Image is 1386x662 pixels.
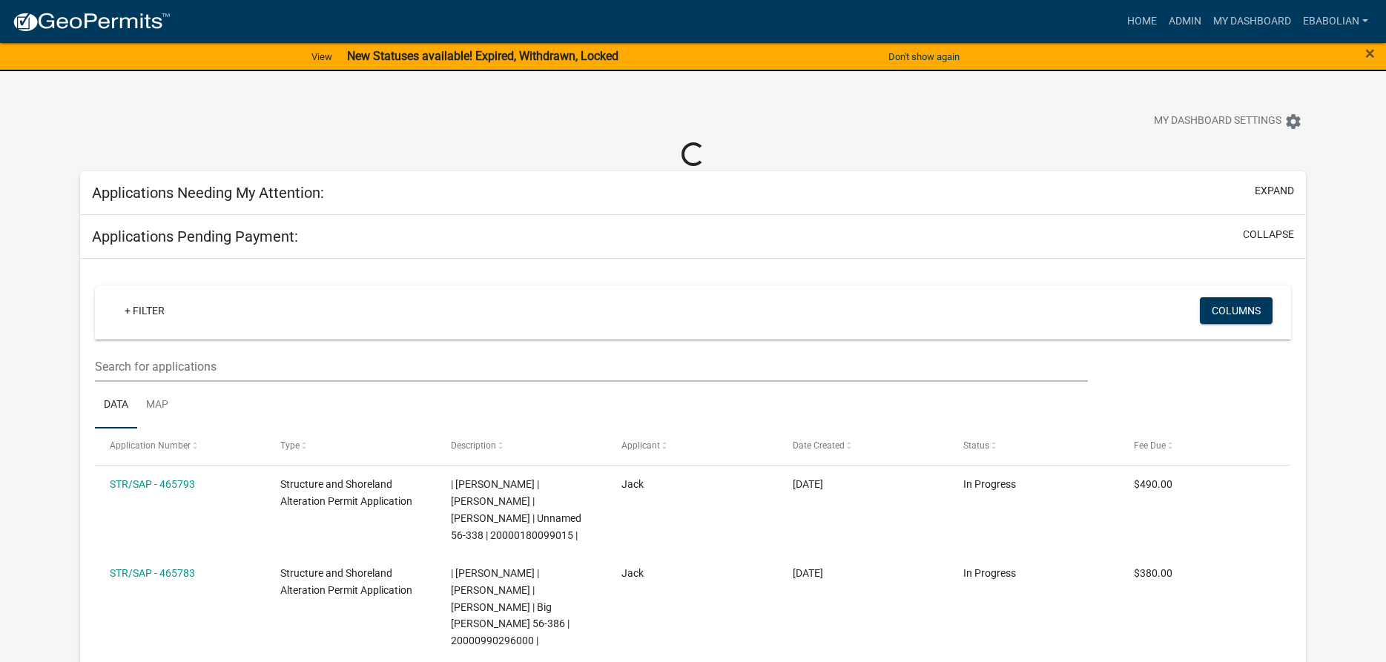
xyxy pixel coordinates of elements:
[451,440,496,451] span: Description
[963,567,1016,579] span: In Progress
[949,428,1120,464] datatable-header-cell: Status
[1154,113,1281,130] span: My Dashboard Settings
[1255,183,1294,199] button: expand
[1163,7,1207,36] a: Admin
[963,440,989,451] span: Status
[793,478,823,490] span: 08/18/2025
[1134,567,1172,579] span: $380.00
[1200,297,1273,324] button: Columns
[793,567,823,579] span: 08/18/2025
[451,567,570,646] span: | Kyle Westergard | CHAD GABRIELSON | LISA GABRIELSON | Big McDonald 56-386 | 20000990296000 |
[95,428,265,464] datatable-header-cell: Application Number
[95,351,1087,382] input: Search for applications
[607,428,778,464] datatable-header-cell: Applicant
[1243,227,1294,242] button: collapse
[882,44,966,69] button: Don't show again
[1134,478,1172,490] span: $490.00
[266,428,437,464] datatable-header-cell: Type
[437,428,607,464] datatable-header-cell: Description
[621,440,660,451] span: Applicant
[1121,7,1163,36] a: Home
[92,228,298,245] h5: Applications Pending Payment:
[1142,107,1314,136] button: My Dashboard Settingssettings
[793,440,845,451] span: Date Created
[1284,113,1302,130] i: settings
[963,478,1016,490] span: In Progress
[1365,44,1375,62] button: Close
[110,478,195,490] a: STR/SAP - 465793
[306,44,338,69] a: View
[110,440,191,451] span: Application Number
[137,382,177,429] a: Map
[1120,428,1290,464] datatable-header-cell: Fee Due
[95,382,137,429] a: Data
[621,478,644,490] span: Jack
[280,440,300,451] span: Type
[280,567,412,596] span: Structure and Shoreland Alteration Permit Application
[113,297,176,324] a: + Filter
[92,184,324,202] h5: Applications Needing My Attention:
[451,478,581,540] span: | Kyle Westergard | CHAD GABRIELSON | LISA GABRIELSON | Unnamed 56-338 | 20000180099015 |
[280,478,412,507] span: Structure and Shoreland Alteration Permit Application
[1365,43,1375,64] span: ×
[779,428,949,464] datatable-header-cell: Date Created
[1207,7,1297,36] a: My Dashboard
[1134,440,1166,451] span: Fee Due
[621,567,644,579] span: Jack
[1297,7,1374,36] a: ebabolian
[110,567,195,579] a: STR/SAP - 465783
[347,49,618,63] strong: New Statuses available! Expired, Withdrawn, Locked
